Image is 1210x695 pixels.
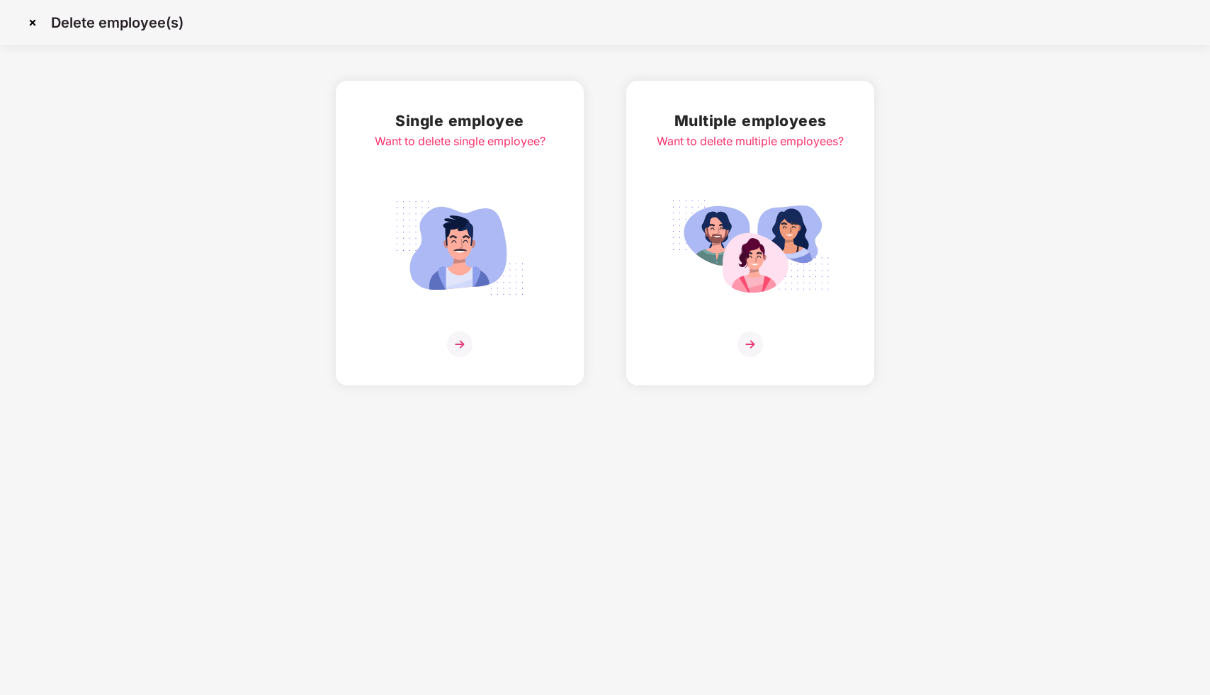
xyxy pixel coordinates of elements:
[375,109,545,132] h2: Single employee
[671,193,830,303] img: svg+xml;base64,PHN2ZyB4bWxucz0iaHR0cDovL3d3dy53My5vcmcvMjAwMC9zdmciIGlkPSJNdWx0aXBsZV9lbXBsb3llZS...
[21,11,44,34] img: svg+xml;base64,PHN2ZyBpZD0iQ3Jvc3MtMzJ4MzIiIHhtbG5zPSJodHRwOi8vd3d3LnczLm9yZy8yMDAwL3N2ZyIgd2lkdG...
[51,14,183,31] p: Delete employee(s)
[737,332,763,357] img: svg+xml;base64,PHN2ZyB4bWxucz0iaHR0cDovL3d3dy53My5vcmcvMjAwMC9zdmciIHdpZHRoPSIzNiIgaGVpZ2h0PSIzNi...
[657,109,844,132] h2: Multiple employees
[380,193,539,303] img: svg+xml;base64,PHN2ZyB4bWxucz0iaHR0cDovL3d3dy53My5vcmcvMjAwMC9zdmciIGlkPSJTaW5nbGVfZW1wbG95ZWUiIH...
[657,132,844,150] div: Want to delete multiple employees?
[447,332,473,357] img: svg+xml;base64,PHN2ZyB4bWxucz0iaHR0cDovL3d3dy53My5vcmcvMjAwMC9zdmciIHdpZHRoPSIzNiIgaGVpZ2h0PSIzNi...
[375,132,545,150] div: Want to delete single employee?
